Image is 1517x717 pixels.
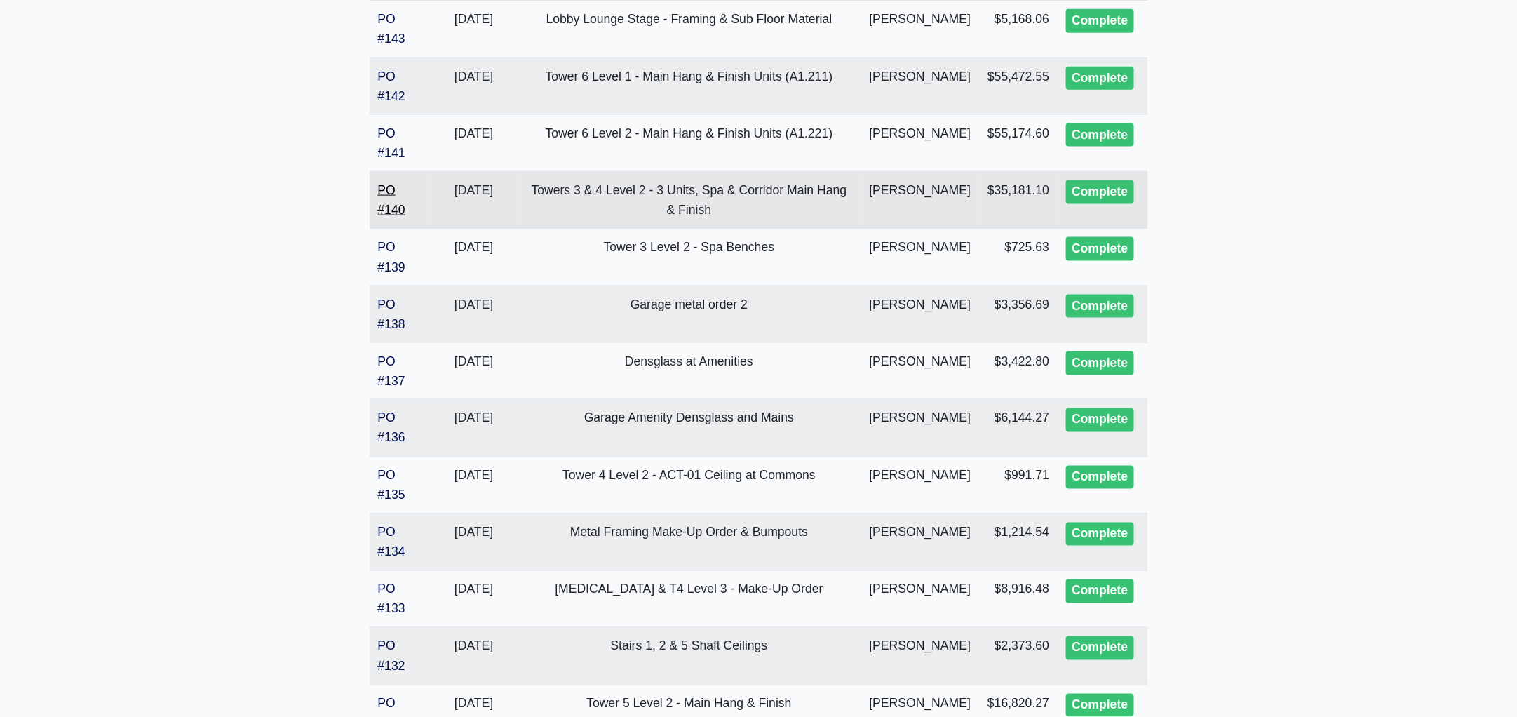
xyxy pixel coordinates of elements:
[518,400,861,457] td: Garage Amenity Densglass and Mains
[979,286,1058,342] td: $3,356.69
[431,114,518,171] td: [DATE]
[518,286,861,342] td: Garage metal order 2
[861,229,980,286] td: [PERSON_NAME]
[431,400,518,457] td: [DATE]
[979,571,1058,628] td: $8,916.48
[979,58,1058,114] td: $55,472.55
[1066,67,1133,91] div: Complete
[861,400,980,457] td: [PERSON_NAME]
[431,457,518,514] td: [DATE]
[979,114,1058,171] td: $55,174.60
[378,297,405,331] a: PO #138
[378,469,405,502] a: PO #135
[861,114,980,171] td: [PERSON_NAME]
[378,411,405,445] a: PO #136
[378,582,405,616] a: PO #133
[1066,9,1133,33] div: Complete
[518,628,861,685] td: Stairs 1, 2 & 5 Shaft Ceilings
[1066,408,1133,432] div: Complete
[518,229,861,286] td: Tower 3 Level 2 - Spa Benches
[518,457,861,514] td: Tower 4 Level 2 - ACT-01 Ceiling at Commons
[1066,636,1133,660] div: Complete
[1066,466,1133,490] div: Complete
[979,342,1058,399] td: $3,422.80
[431,172,518,229] td: [DATE]
[378,126,405,160] a: PO #141
[979,514,1058,570] td: $1,214.54
[979,229,1058,286] td: $725.63
[378,639,405,673] a: PO #132
[861,58,980,114] td: [PERSON_NAME]
[518,1,861,58] td: Lobby Lounge Stage - Framing & Sub Floor Material
[861,1,980,58] td: [PERSON_NAME]
[861,571,980,628] td: [PERSON_NAME]
[861,172,980,229] td: [PERSON_NAME]
[979,457,1058,514] td: $991.71
[431,342,518,399] td: [DATE]
[431,229,518,286] td: [DATE]
[378,183,405,217] a: PO #140
[979,628,1058,685] td: $2,373.60
[431,571,518,628] td: [DATE]
[378,12,405,46] a: PO #143
[518,342,861,399] td: Densglass at Amenities
[1066,237,1133,261] div: Complete
[518,571,861,628] td: [MEDICAL_DATA] & T4 Level 3 - Make-Up Order
[431,514,518,570] td: [DATE]
[431,58,518,114] td: [DATE]
[431,1,518,58] td: [DATE]
[378,240,405,274] a: PO #139
[1066,123,1133,147] div: Complete
[861,286,980,342] td: [PERSON_NAME]
[1066,295,1133,319] div: Complete
[431,628,518,685] td: [DATE]
[518,58,861,114] td: Tower 6 Level 1 - Main Hang & Finish Units (A1.211)
[979,172,1058,229] td: $35,181.10
[518,172,861,229] td: Towers 3 & 4 Level 2 - 3 Units, Spa & Corridor Main Hang & Finish
[1066,351,1133,375] div: Complete
[1066,579,1133,603] div: Complete
[861,457,980,514] td: [PERSON_NAME]
[378,354,405,388] a: PO #137
[1066,523,1133,547] div: Complete
[518,514,861,570] td: Metal Framing Make-Up Order & Bumpouts
[861,514,980,570] td: [PERSON_NAME]
[1066,180,1133,204] div: Complete
[378,525,405,559] a: PO #134
[979,400,1058,457] td: $6,144.27
[518,114,861,171] td: Tower 6 Level 2 - Main Hang & Finish Units (A1.221)
[861,628,980,685] td: [PERSON_NAME]
[431,286,518,342] td: [DATE]
[861,342,980,399] td: [PERSON_NAME]
[378,69,405,103] a: PO #142
[979,1,1058,58] td: $5,168.06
